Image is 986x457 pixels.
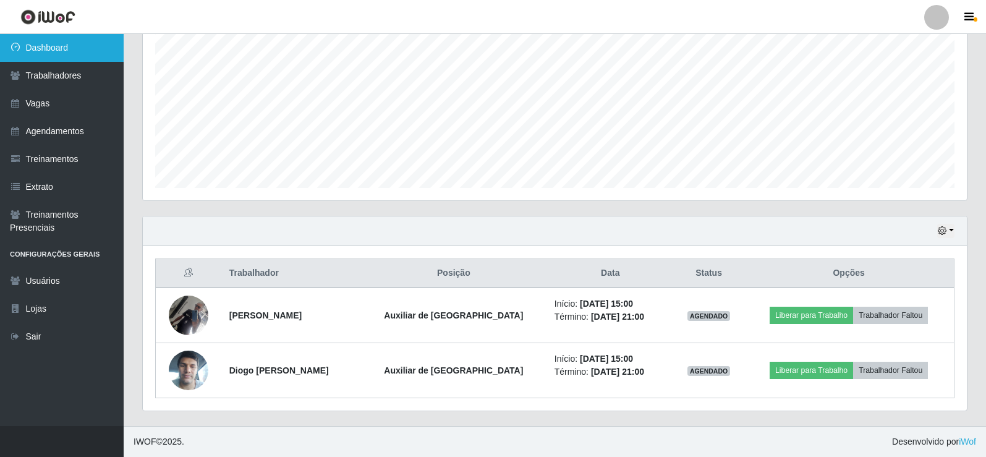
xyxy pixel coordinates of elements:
strong: Diogo [PERSON_NAME] [229,365,329,375]
img: CoreUI Logo [20,9,75,25]
strong: Auxiliar de [GEOGRAPHIC_DATA] [384,365,523,375]
img: 1753455935704.jpeg [169,344,208,397]
time: [DATE] 21:00 [591,367,644,377]
th: Posição [360,259,547,288]
li: Término: [555,365,666,378]
li: Início: [555,352,666,365]
img: 1754932238920.jpeg [169,289,208,341]
strong: Auxiliar de [GEOGRAPHIC_DATA] [384,310,523,320]
span: AGENDADO [687,311,731,321]
time: [DATE] 15:00 [580,354,633,364]
button: Liberar para Trabalho [770,362,853,379]
li: Início: [555,297,666,310]
th: Trabalhador [222,259,360,288]
strong: [PERSON_NAME] [229,310,302,320]
button: Trabalhador Faltou [853,307,928,324]
span: Desenvolvido por [892,435,976,448]
a: iWof [959,437,976,446]
span: IWOF [134,437,156,446]
th: Data [547,259,674,288]
span: © 2025 . [134,435,184,448]
li: Término: [555,310,666,323]
time: [DATE] 21:00 [591,312,644,322]
button: Liberar para Trabalho [770,307,853,324]
th: Opções [744,259,954,288]
span: AGENDADO [687,366,731,376]
button: Trabalhador Faltou [853,362,928,379]
th: Status [674,259,744,288]
time: [DATE] 15:00 [580,299,633,309]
